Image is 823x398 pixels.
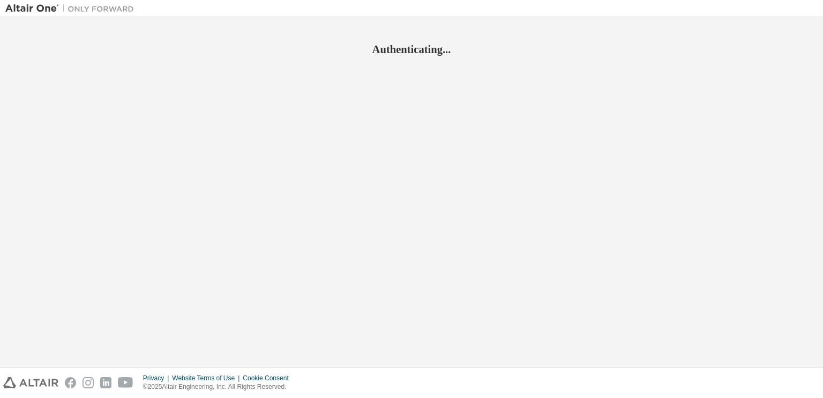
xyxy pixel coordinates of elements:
[100,377,111,388] img: linkedin.svg
[5,3,139,14] img: Altair One
[3,377,58,388] img: altair_logo.svg
[5,42,818,56] h2: Authenticating...
[243,374,295,382] div: Cookie Consent
[143,382,295,392] p: © 2025 Altair Engineering, Inc. All Rights Reserved.
[83,377,94,388] img: instagram.svg
[143,374,172,382] div: Privacy
[118,377,133,388] img: youtube.svg
[65,377,76,388] img: facebook.svg
[172,374,243,382] div: Website Terms of Use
